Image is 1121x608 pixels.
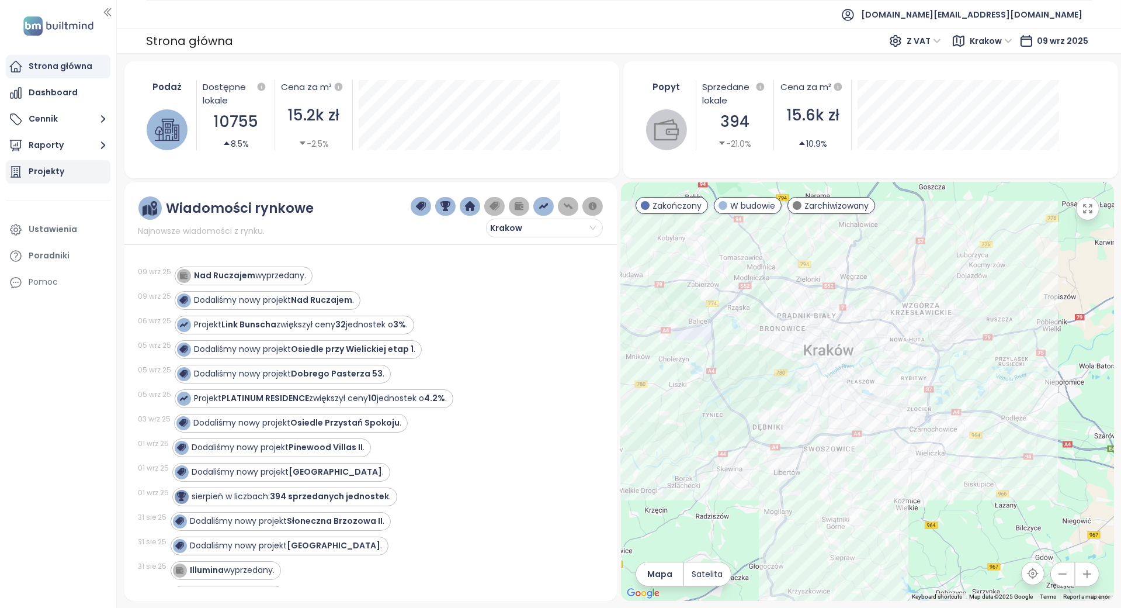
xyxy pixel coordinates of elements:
[177,443,185,451] img: icon
[653,199,702,212] span: Zakończony
[416,201,426,212] img: price-tag-dark-blue.png
[195,270,256,281] strong: Nad Ruczajem
[281,80,332,94] div: Cena za m²
[138,414,171,424] div: 03 wrz 25
[798,139,806,147] span: caret-up
[138,389,172,400] div: 05 wrz 25
[144,80,191,94] div: Podaż
[281,103,346,127] div: 15.2k zł
[195,343,416,355] div: Dodaliśmy nowy projekt .
[299,139,307,147] span: caret-down
[636,562,683,586] button: Mapa
[177,468,185,476] img: icon
[143,201,157,216] img: ruler
[440,201,451,212] img: trophy-dark-blue.png
[222,392,310,404] strong: PLATINUM RESIDENCE
[490,219,596,237] span: Krakow
[29,275,58,289] div: Pomoc
[798,137,827,150] div: 10.9%
[287,540,381,551] strong: [GEOGRAPHIC_DATA]
[155,118,179,142] img: house
[780,80,845,94] div: Cena za m²
[190,540,383,552] div: Dodaliśmy nowy projekt .
[29,248,70,263] div: Poradniki
[138,586,169,596] div: 30 sie 25
[195,368,385,380] div: Dodaliśmy nowy projekt .
[192,490,391,503] div: sierpień w liczbach: .
[643,80,690,94] div: Popyt
[514,201,525,212] img: wallet-dark-grey.png
[222,319,277,330] strong: Link Bunscha
[190,515,385,527] div: Dodaliśmy nowy projekt .
[138,488,169,498] div: 01 wrz 25
[780,103,845,127] div: 15.6k zł
[6,218,110,241] a: Ustawienia
[138,561,168,572] div: 31 sie 25
[190,564,275,576] div: wyprzedany.
[138,267,172,277] div: 09 wrz 25
[179,345,188,353] img: icon
[190,564,224,576] strong: Illumina
[192,441,365,454] div: Dodaliśmy nowy projekt .
[563,201,574,212] img: price-decreases.png
[702,80,768,107] div: Sprzedane lokale
[179,320,188,329] img: icon
[175,541,183,550] img: icon
[138,365,172,375] div: 05 wrz 25
[179,419,187,427] img: icon
[223,137,249,150] div: 8.5%
[177,492,185,500] img: icon
[1064,593,1110,600] a: Report a map error
[195,319,408,331] div: Projekt zwiększył ceny jednostek o .
[203,80,268,107] div: Dostępne lokale
[624,586,662,601] img: Google
[291,294,353,306] strong: Nad Ruczajem
[684,562,731,586] button: Satelita
[192,466,384,478] div: Dodaliśmy nowy projekt .
[692,568,723,581] span: Satelita
[6,81,110,105] a: Dashboard
[138,291,172,302] div: 09 wrz 25
[146,30,233,51] div: Strona główna
[6,271,110,294] div: Pomoc
[195,294,355,306] div: Dodaliśmy nowy projekt .
[425,392,446,404] strong: 4.2%
[179,394,188,402] img: icon
[29,222,77,237] div: Ustawienia
[6,55,110,78] a: Strona główna
[299,137,329,150] div: -2.5%
[270,490,390,502] strong: 394 sprzedanych jednostek
[702,110,768,134] div: 394
[195,392,447,405] div: Projekt zwiększył ceny jednostek o .
[624,586,662,601] a: Open this area in Google Maps (opens a new window)
[29,59,92,74] div: Strona główna
[138,224,265,237] span: Najnowsze wiadomości z rynku.
[490,201,500,212] img: price-tag-grey.png
[369,392,377,404] strong: 10
[6,134,110,157] button: Raporty
[1040,593,1057,600] a: Terms (opens in new tab)
[194,417,402,429] div: Dodaliśmy nowy projekt .
[804,199,869,212] span: Zarchiwizowany
[20,14,97,38] img: logo
[970,593,1033,600] span: Map data ©2025 Google
[465,201,476,212] img: home-dark-blue.png
[394,319,407,330] strong: 3%
[6,244,110,268] a: Poradniki
[1037,35,1088,47] span: 09 wrz 2025
[861,1,1082,29] span: [DOMAIN_NAME][EMAIL_ADDRESS][DOMAIN_NAME]
[336,319,346,330] strong: 32
[138,340,172,351] div: 05 wrz 25
[179,369,188,378] img: icon
[718,139,726,147] span: caret-down
[29,85,78,100] div: Dashboard
[730,199,775,212] span: W budowie
[654,118,679,142] img: wallet
[195,270,307,282] div: wyprzedany.
[166,201,314,216] div: Wiadomości rynkowe
[291,368,383,379] strong: Dobrego Pasterza 53
[289,441,363,453] strong: Pinewood Villas II
[647,568,672,581] span: Mapa
[138,537,168,547] div: 31 sie 25
[907,32,941,50] span: Z VAT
